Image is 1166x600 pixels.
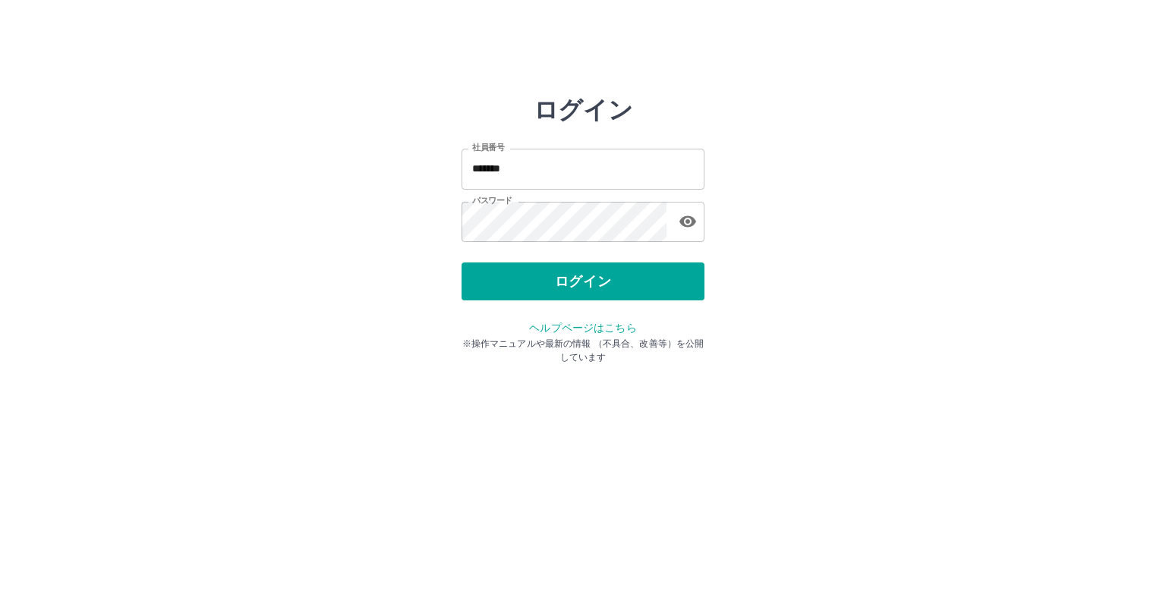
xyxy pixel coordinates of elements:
label: パスワード [472,195,512,206]
a: ヘルプページはこちら [529,322,636,334]
label: 社員番号 [472,142,504,153]
p: ※操作マニュアルや最新の情報 （不具合、改善等）を公開しています [462,337,704,364]
button: ログイン [462,262,704,300]
h2: ログイン [534,96,633,124]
